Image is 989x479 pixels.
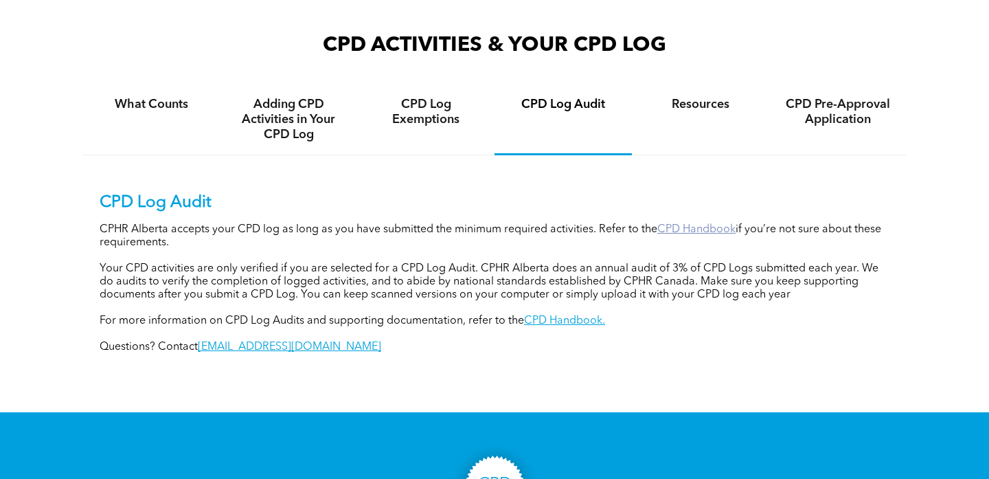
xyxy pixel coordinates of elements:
h4: CPD Pre-Approval Application [782,97,894,127]
a: CPD Handbook [657,224,736,235]
h4: CPD Log Exemptions [370,97,482,127]
h4: Resources [644,97,757,112]
a: [EMAIL_ADDRESS][DOMAIN_NAME] [198,342,381,353]
p: Questions? Contact [100,341,889,354]
p: Your CPD activities are only verified if you are selected for a CPD Log Audit. CPHR Alberta does ... [100,263,889,302]
a: CPD Handbook. [524,315,605,326]
h4: CPD Log Audit [507,97,619,112]
span: CPD ACTIVITIES & YOUR CPD LOG [323,35,666,56]
p: CPD Log Audit [100,193,889,213]
h4: What Counts [95,97,207,112]
p: CPHR Alberta accepts your CPD log as long as you have submitted the minimum required activities. ... [100,223,889,249]
p: For more information on CPD Log Audits and supporting documentation, refer to the [100,315,889,328]
h4: Adding CPD Activities in Your CPD Log [232,97,345,142]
